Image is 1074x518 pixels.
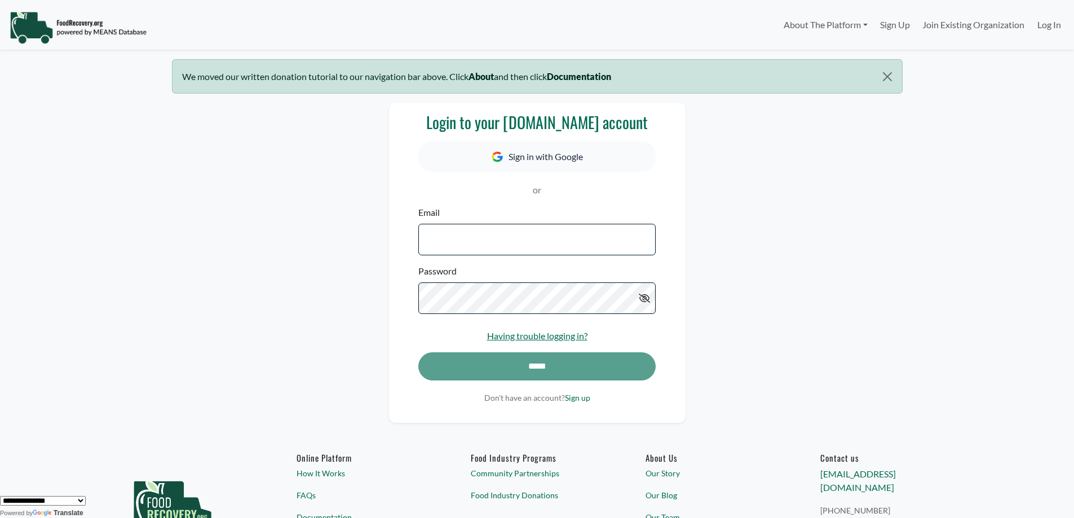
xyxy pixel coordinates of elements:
a: Sign up [565,393,590,402]
button: Sign in with Google [418,141,655,172]
a: Our Story [646,467,777,479]
a: Join Existing Organization [916,14,1031,36]
a: FAQs [297,489,428,501]
b: Documentation [547,71,611,82]
a: About The Platform [777,14,873,36]
a: Log In [1031,14,1067,36]
img: Google Icon [492,152,503,162]
a: Sign Up [874,14,916,36]
a: How It Works [297,467,428,479]
button: Close [873,60,901,94]
p: or [418,183,655,197]
div: We moved our written donation tutorial to our navigation bar above. Click and then click [172,59,903,94]
h6: Contact us [820,453,952,463]
h6: Food Industry Programs [471,453,603,463]
h3: Login to your [DOMAIN_NAME] account [418,113,655,132]
label: Password [418,264,457,278]
a: Translate [33,509,83,517]
img: Google Translate [33,510,54,517]
label: Email [418,206,440,219]
img: NavigationLogo_FoodRecovery-91c16205cd0af1ed486a0f1a7774a6544ea792ac00100771e7dd3ec7c0e58e41.png [10,11,147,45]
a: Food Industry Donations [471,489,603,501]
p: Don't have an account? [418,392,655,404]
b: About [469,71,494,82]
a: About Us [646,453,777,463]
a: Community Partnerships [471,467,603,479]
a: Our Blog [646,489,777,501]
h6: Online Platform [297,453,428,463]
a: [EMAIL_ADDRESS][DOMAIN_NAME] [820,468,896,493]
a: Having trouble logging in? [487,330,587,341]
